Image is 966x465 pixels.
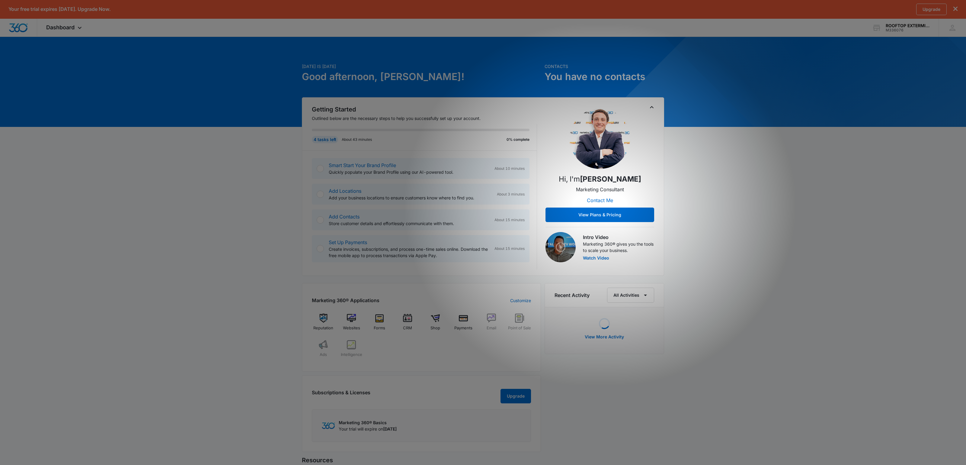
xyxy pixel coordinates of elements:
[339,426,397,432] p: Your trial will expire on
[340,340,363,362] a: Intelligence
[329,239,367,245] a: Set Up Payments
[507,137,529,142] p: 0% complete
[37,19,92,37] div: Dashboard
[6,15,81,56] p: Contact your Marketing Consultant to get your personalized marketing plan for your unique busines...
[329,220,490,227] p: Store customer details and effortlessly communicate with them.
[383,426,397,431] span: [DATE]
[480,314,503,335] a: Email
[545,208,654,222] button: View Plans & Pricing
[497,192,525,197] span: About 3 minutes
[302,456,664,465] h5: Resources
[312,340,335,362] a: Ads
[452,314,475,335] a: Payments
[343,325,360,331] span: Websites
[607,288,654,303] button: All Activities
[302,69,541,84] h1: Good afternoon, [PERSON_NAME]!
[329,162,396,168] a: Smart Start Your Brand Profile
[312,136,338,143] div: 4 tasks left
[341,352,362,358] span: Intelligence
[320,352,327,358] span: Ads
[340,314,363,335] a: Websites
[313,325,333,331] span: Reputation
[501,389,531,403] button: Upgrade
[508,314,531,335] a: Point of Sale
[555,292,590,299] h6: Recent Activity
[312,389,370,401] h2: Subscriptions & Licenses
[430,325,440,331] span: Shop
[510,297,531,304] a: Customize
[576,186,624,193] p: Marketing Consultant
[6,5,81,12] h3: Get your personalized plan
[312,115,537,121] p: Outlined below are the necessary steps to help you successfully set up your account.
[494,217,525,223] span: About 15 minutes
[312,105,537,114] h2: Getting Started
[374,325,385,331] span: Forms
[312,314,335,335] a: Reputation
[570,108,630,169] img: Richard Sauter
[424,314,447,335] a: Shop
[6,60,9,64] span: ⊘
[368,314,391,335] a: Forms
[302,63,541,69] p: [DATE] is [DATE]
[583,256,609,260] button: Watch Video
[648,104,655,111] button: Toggle Collapse
[329,188,361,194] a: Add Locations
[583,234,654,241] h3: Intro Video
[487,325,496,331] span: Email
[6,60,30,64] a: Hide these tips
[339,419,397,426] p: Marketing 360® Basics
[494,166,525,171] span: About 10 minutes
[916,4,947,15] a: Upgrade
[886,28,930,32] div: account id
[545,63,664,69] p: Contacts
[545,69,664,84] h1: You have no contacts
[494,246,525,251] span: About 15 minutes
[329,246,490,259] p: Create invoices, subscriptions, and process one-time sales online. Download the free mobile app t...
[583,241,654,253] p: Marketing 360® gives you the tools to scale your business.
[342,137,372,142] p: About 43 minutes
[322,422,335,429] img: Marketing 360 Logo
[403,325,412,331] span: CRM
[953,6,958,12] button: dismiss this dialog
[545,232,576,262] img: Intro Video
[886,23,930,28] div: account name
[396,314,419,335] a: CRM
[454,325,472,331] span: Payments
[329,169,490,175] p: Quickly populate your Brand Profile using our AI-powered tool.
[580,175,641,183] strong: [PERSON_NAME]
[579,330,630,344] button: View More Activity
[581,193,619,208] button: Contact Me
[508,325,531,331] span: Point of Sale
[8,6,110,12] p: Your free trial expires [DATE]. Upgrade Now.
[559,174,641,185] p: Hi, I'm
[329,214,360,220] a: Add Contacts
[312,297,379,304] h2: Marketing 360® Applications
[46,24,75,31] span: Dashboard
[329,195,492,201] p: Add your business locations to ensure customers know where to find you.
